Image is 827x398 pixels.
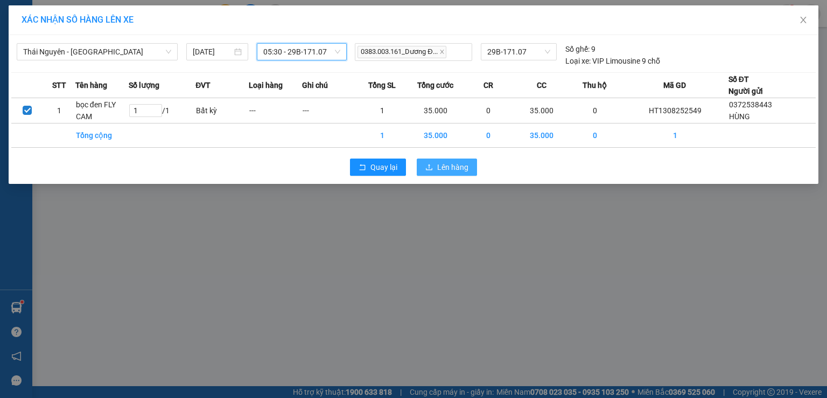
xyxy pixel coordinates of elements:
[350,159,406,176] button: rollbackQuay lại
[487,44,550,60] span: 29B-171.07
[23,44,171,60] span: Thái Nguyên - Bắc Kạn
[75,79,107,91] span: Tên hàng
[622,98,728,123] td: HT1308252549
[129,98,196,123] td: / 1
[437,161,468,173] span: Lên hàng
[358,46,446,58] span: 0383.003.161_Dương Đ...
[439,49,445,54] span: close
[409,98,462,123] td: 35.000
[417,79,453,91] span: Tổng cước
[22,15,134,25] span: XÁC NHẬN SỐ HÀNG LÊN XE
[569,98,622,123] td: 0
[129,79,159,91] span: Số lượng
[788,5,818,36] button: Close
[263,44,341,60] span: 05:30 - 29B-171.07
[355,98,409,123] td: 1
[622,123,728,148] td: 1
[370,161,397,173] span: Quay lại
[565,43,590,55] span: Số ghế:
[195,79,211,91] span: ĐVT
[569,123,622,148] td: 0
[359,163,366,172] span: rollback
[515,123,569,148] td: 35.000
[302,79,328,91] span: Ghi chú
[663,79,686,91] span: Mã GD
[583,79,607,91] span: Thu hộ
[565,55,591,67] span: Loại xe:
[729,112,750,121] span: HÙNG
[417,159,477,176] button: uploadLên hàng
[565,55,660,67] div: VIP Limousine 9 chỗ
[195,98,249,123] td: Bất kỳ
[302,98,355,123] td: ---
[729,100,772,109] span: 0372538443
[193,46,232,58] input: 14/08/2025
[565,43,595,55] div: 9
[52,79,66,91] span: STT
[75,123,129,148] td: Tổng cộng
[249,98,302,123] td: ---
[483,79,493,91] span: CR
[75,98,129,123] td: bọc đen FLY CAM
[409,123,462,148] td: 35.000
[425,163,433,172] span: upload
[799,16,808,24] span: close
[515,98,569,123] td: 35.000
[249,79,283,91] span: Loại hàng
[462,98,515,123] td: 0
[537,79,546,91] span: CC
[43,98,75,123] td: 1
[368,79,396,91] span: Tổng SL
[728,73,763,97] div: Số ĐT Người gửi
[462,123,515,148] td: 0
[355,123,409,148] td: 1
